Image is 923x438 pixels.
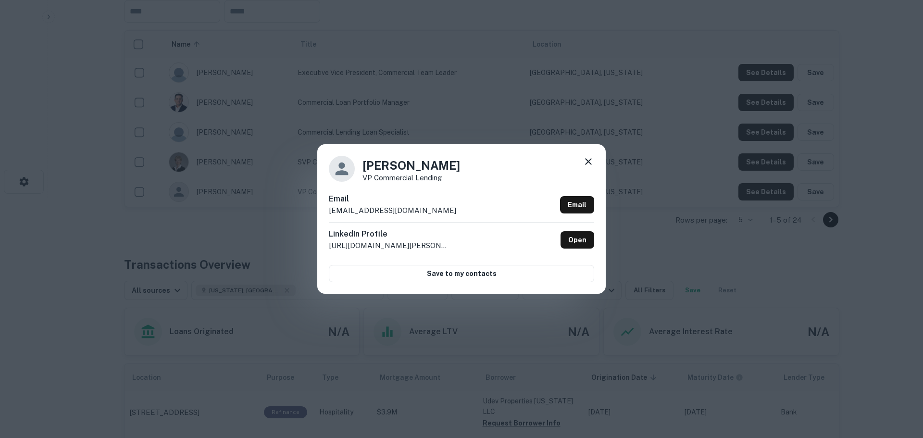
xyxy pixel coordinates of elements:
[362,157,460,174] h4: [PERSON_NAME]
[362,174,460,181] p: VP Commercial Lending
[561,231,594,249] a: Open
[329,205,456,216] p: [EMAIL_ADDRESS][DOMAIN_NAME]
[329,240,449,251] p: [URL][DOMAIN_NAME][PERSON_NAME]
[875,361,923,407] iframe: Chat Widget
[329,228,449,240] h6: LinkedIn Profile
[329,193,456,205] h6: Email
[329,265,594,282] button: Save to my contacts
[560,196,594,213] a: Email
